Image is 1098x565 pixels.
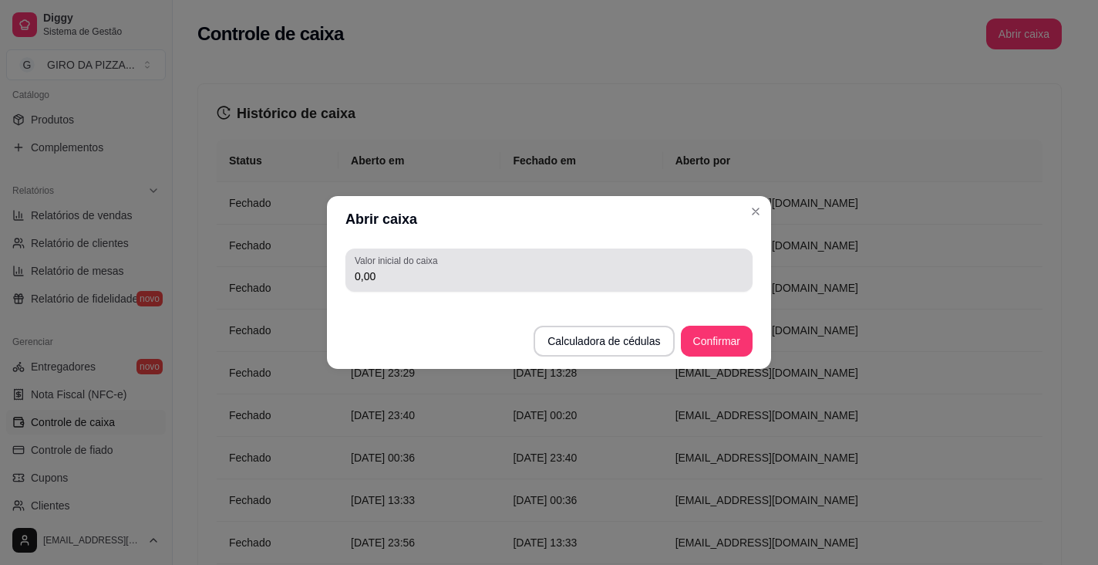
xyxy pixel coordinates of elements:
[327,196,771,242] header: Abrir caixa
[355,254,443,267] label: Valor inicial do caixa
[743,199,768,224] button: Close
[534,326,674,357] button: Calculadora de cédulas
[681,326,753,357] button: Confirmar
[355,269,743,284] input: Valor inicial do caixa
